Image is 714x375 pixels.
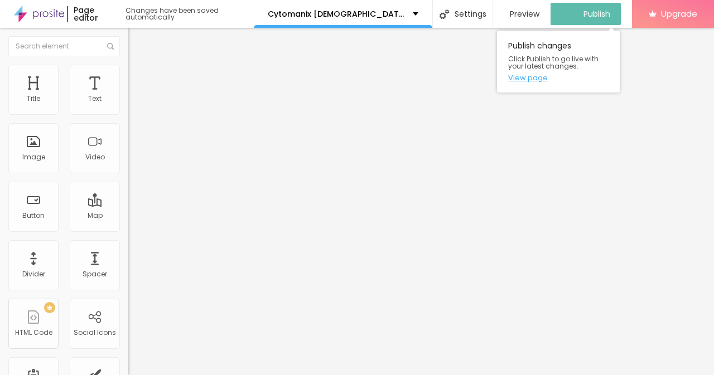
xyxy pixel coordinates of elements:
[583,9,610,18] span: Publish
[8,36,120,56] input: Search element
[493,3,551,25] button: Preview
[508,55,609,70] span: Click Publish to go live with your latest changes.
[22,270,45,278] div: Divider
[497,31,620,92] div: Publish changes
[661,9,697,18] span: Upgrade
[107,43,114,50] img: Icone
[83,270,107,278] div: Spacer
[508,74,609,81] a: View page
[510,9,539,18] span: Preview
[74,329,116,337] div: Social Icons
[22,212,45,220] div: Button
[128,28,714,375] iframe: Editor
[440,9,449,19] img: Icone
[22,153,45,161] div: Image
[27,95,40,103] div: Title
[85,153,105,161] div: Video
[126,7,254,21] div: Changes have been saved automatically
[88,212,103,220] div: Map
[268,10,404,18] p: Cytomanix [DEMOGRAPHIC_DATA][MEDICAL_DATA] Experience the Power of All Natural Support for Energy...
[67,6,114,22] div: Page editor
[88,95,102,103] div: Text
[551,3,621,25] button: Publish
[15,329,52,337] div: HTML Code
